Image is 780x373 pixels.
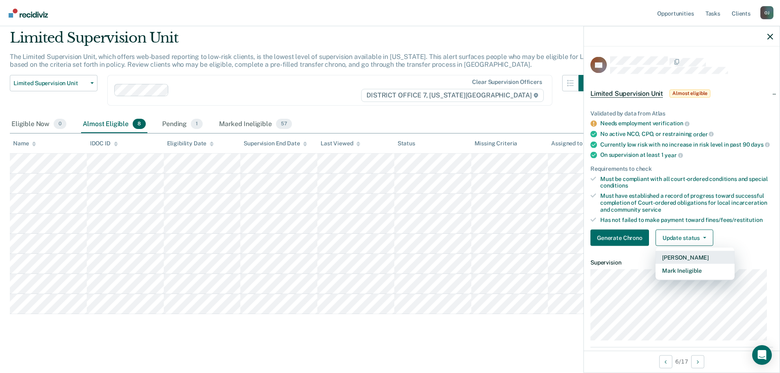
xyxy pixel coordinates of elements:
button: Generate Chrono [590,230,649,246]
div: Currently low risk with no increase in risk level in past 90 [600,141,773,148]
div: Clear supervision officers [472,79,542,86]
span: days [751,141,769,148]
div: Requirements to check [590,165,773,172]
div: Supervision End Date [244,140,307,147]
span: 57 [276,119,292,129]
span: Almost eligible [669,89,710,97]
dt: Supervision [590,259,773,266]
span: Limited Supervision Unit [590,89,663,97]
button: [PERSON_NAME] [656,251,735,264]
div: Open Intercom Messenger [752,345,772,365]
span: 1 [191,119,203,129]
div: Validated by data from Atlas [590,110,773,117]
span: Limited Supervision Unit [14,80,87,87]
span: DISTRICT OFFICE 7, [US_STATE][GEOGRAPHIC_DATA] [361,89,543,102]
img: Recidiviz [9,9,48,18]
button: Profile dropdown button [760,6,773,19]
button: Update status [656,230,713,246]
div: IDOC ID [90,140,118,147]
div: On supervision at least 1 [600,151,773,159]
div: Marked Ineligible [217,115,293,133]
div: Status [398,140,415,147]
div: O J [760,6,773,19]
div: Name [13,140,36,147]
span: year [665,151,683,158]
div: 6 / 17 [584,350,780,372]
button: Mark Ineligible [656,264,735,277]
div: Needs employment verification [600,120,773,127]
div: Eligibility Date [167,140,214,147]
a: Navigate to form link [590,230,652,246]
button: Next Opportunity [691,355,704,368]
span: order [693,131,714,137]
div: No active NCO, CPO, or restraining [600,130,773,138]
div: Almost Eligible [81,115,147,133]
p: The Limited Supervision Unit, which offers web-based reporting to low-risk clients, is the lowest... [10,53,592,68]
div: Pending [161,115,204,133]
div: Eligible Now [10,115,68,133]
button: Previous Opportunity [659,355,672,368]
div: Limited Supervision Unit [10,29,595,53]
span: 0 [54,119,66,129]
div: Has not failed to make payment toward [600,216,773,223]
div: Limited Supervision UnitAlmost eligible [584,80,780,106]
span: service [642,206,661,212]
div: Last Viewed [321,140,360,147]
span: fines/fees/restitution [705,216,763,223]
span: 8 [133,119,146,129]
div: Missing Criteria [475,140,518,147]
div: Must have established a record of progress toward successful completion of Court-ordered obligati... [600,192,773,213]
div: Must be compliant with all court-ordered conditions and special conditions [600,175,773,189]
div: Assigned to [551,140,590,147]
